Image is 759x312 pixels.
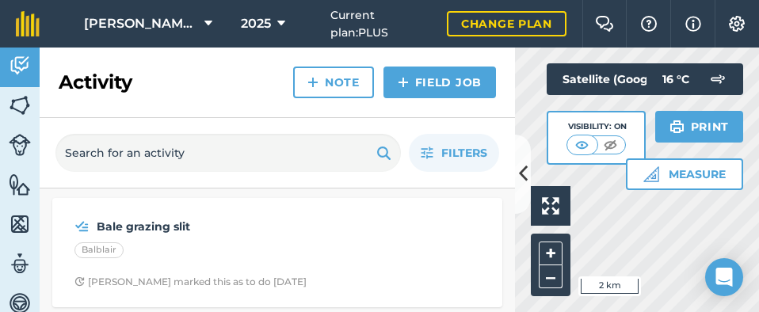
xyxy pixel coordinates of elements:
img: svg+xml;base64,PD94bWwgdmVyc2lvbj0iMS4wIiBlbmNvZGluZz0idXRmLTgiPz4KPCEtLSBHZW5lcmF0b3I6IEFkb2JlIE... [9,252,31,276]
h2: Activity [59,70,132,95]
span: [PERSON_NAME] Farm [84,14,198,33]
img: fieldmargin Logo [16,11,40,36]
img: svg+xml;base64,PHN2ZyB4bWxucz0iaHR0cDovL3d3dy53My5vcmcvMjAwMC9zdmciIHdpZHRoPSI1NiIgaGVpZ2h0PSI2MC... [9,212,31,236]
a: Field Job [383,67,496,98]
a: Bale grazing slitBalblairClock with arrow pointing clockwise[PERSON_NAME] marked this as to do [D... [62,207,493,298]
img: svg+xml;base64,PHN2ZyB4bWxucz0iaHR0cDovL3d3dy53My5vcmcvMjAwMC9zdmciIHdpZHRoPSI1MCIgaGVpZ2h0PSI0MC... [572,137,592,153]
button: + [539,242,563,265]
img: svg+xml;base64,PHN2ZyB4bWxucz0iaHR0cDovL3d3dy53My5vcmcvMjAwMC9zdmciIHdpZHRoPSI1MCIgaGVpZ2h0PSI0MC... [601,137,620,153]
span: Current plan : PLUS [330,6,434,42]
img: svg+xml;base64,PHN2ZyB4bWxucz0iaHR0cDovL3d3dy53My5vcmcvMjAwMC9zdmciIHdpZHRoPSI1NiIgaGVpZ2h0PSI2MC... [9,93,31,117]
img: Two speech bubbles overlapping with the left bubble in the forefront [595,16,614,32]
button: – [539,265,563,288]
img: svg+xml;base64,PHN2ZyB4bWxucz0iaHR0cDovL3d3dy53My5vcmcvMjAwMC9zdmciIHdpZHRoPSIxOSIgaGVpZ2h0PSIyNC... [669,117,685,136]
a: Note [293,67,374,98]
span: 2025 [241,14,271,33]
img: svg+xml;base64,PD94bWwgdmVyc2lvbj0iMS4wIiBlbmNvZGluZz0idXRmLTgiPz4KPCEtLSBHZW5lcmF0b3I6IEFkb2JlIE... [9,134,31,156]
button: Measure [626,158,743,190]
img: svg+xml;base64,PHN2ZyB4bWxucz0iaHR0cDovL3d3dy53My5vcmcvMjAwMC9zdmciIHdpZHRoPSIxNCIgaGVpZ2h0PSIyNC... [398,73,409,92]
img: svg+xml;base64,PD94bWwgdmVyc2lvbj0iMS4wIiBlbmNvZGluZz0idXRmLTgiPz4KPCEtLSBHZW5lcmF0b3I6IEFkb2JlIE... [702,63,734,95]
div: Visibility: On [566,120,627,133]
img: svg+xml;base64,PD94bWwgdmVyc2lvbj0iMS4wIiBlbmNvZGluZz0idXRmLTgiPz4KPCEtLSBHZW5lcmF0b3I6IEFkb2JlIE... [9,54,31,78]
img: Four arrows, one pointing top left, one top right, one bottom right and the last bottom left [542,197,559,215]
button: 16 °C [646,63,743,95]
input: Search for an activity [55,134,401,172]
div: Balblair [74,242,124,258]
img: svg+xml;base64,PD94bWwgdmVyc2lvbj0iMS4wIiBlbmNvZGluZz0idXRmLTgiPz4KPCEtLSBHZW5lcmF0b3I6IEFkb2JlIE... [74,217,90,236]
a: Change plan [447,11,566,36]
div: Open Intercom Messenger [705,258,743,296]
button: Satellite (Google) [547,63,699,95]
strong: Bale grazing slit [97,218,348,235]
img: A question mark icon [639,16,658,32]
button: Filters [409,134,499,172]
span: 16 ° C [662,63,689,95]
img: A cog icon [727,16,746,32]
img: Ruler icon [643,166,659,182]
img: svg+xml;base64,PHN2ZyB4bWxucz0iaHR0cDovL3d3dy53My5vcmcvMjAwMC9zdmciIHdpZHRoPSIxNCIgaGVpZ2h0PSIyNC... [307,73,318,92]
img: Clock with arrow pointing clockwise [74,276,85,287]
img: svg+xml;base64,PHN2ZyB4bWxucz0iaHR0cDovL3d3dy53My5vcmcvMjAwMC9zdmciIHdpZHRoPSIxOSIgaGVpZ2h0PSIyNC... [376,143,391,162]
span: Filters [441,144,487,162]
button: Print [655,111,744,143]
img: svg+xml;base64,PHN2ZyB4bWxucz0iaHR0cDovL3d3dy53My5vcmcvMjAwMC9zdmciIHdpZHRoPSIxNyIgaGVpZ2h0PSIxNy... [685,14,701,33]
div: [PERSON_NAME] marked this as to do [DATE] [74,276,307,288]
img: svg+xml;base64,PHN2ZyB4bWxucz0iaHR0cDovL3d3dy53My5vcmcvMjAwMC9zdmciIHdpZHRoPSI1NiIgaGVpZ2h0PSI2MC... [9,173,31,196]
